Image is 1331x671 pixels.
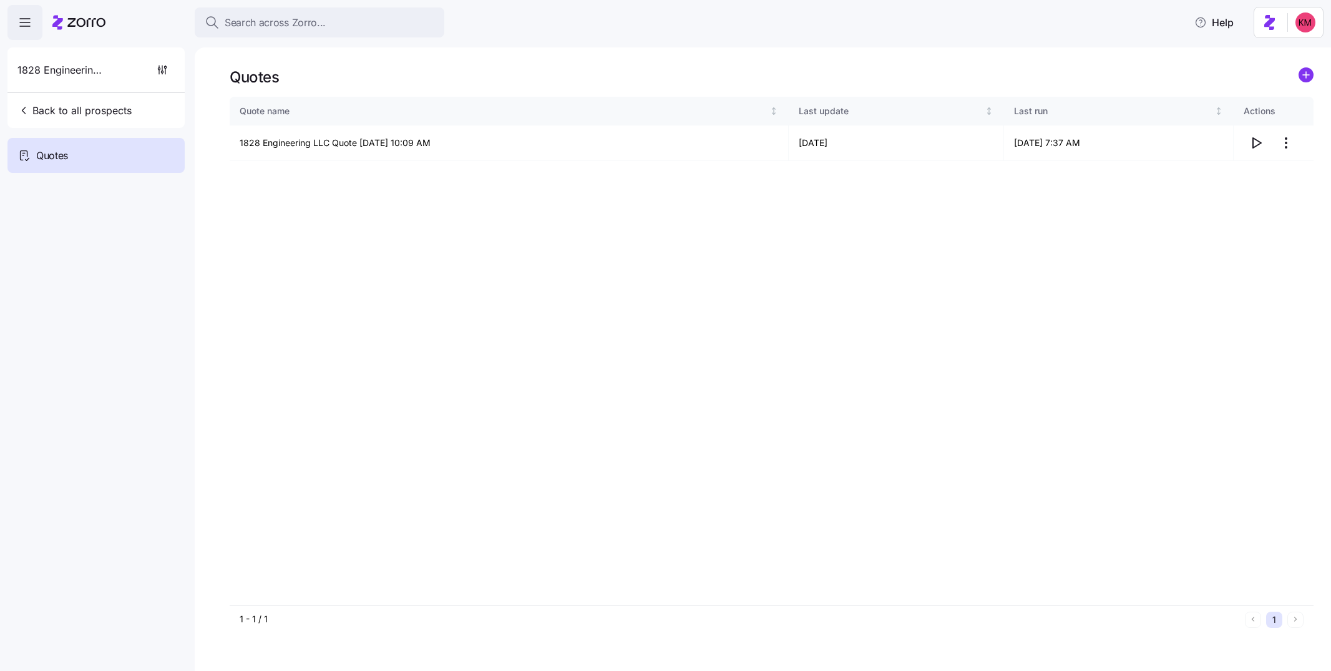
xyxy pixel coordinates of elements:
span: Search across Zorro... [225,15,326,31]
th: Last runNot sorted [1004,97,1234,125]
div: Actions [1244,104,1304,118]
button: Back to all prospects [12,98,137,123]
h1: Quotes [230,67,279,87]
span: Help [1194,15,1234,30]
span: 1828 Engineering LLC [17,62,107,78]
a: add icon [1299,67,1314,87]
div: Not sorted [985,107,993,115]
img: 8fbd33f679504da1795a6676107ffb9e [1295,12,1315,32]
button: Previous page [1245,612,1261,628]
svg: add icon [1299,67,1314,82]
div: Not sorted [1214,107,1223,115]
a: Quotes [7,138,185,173]
th: Last updateNot sorted [789,97,1004,125]
button: 1 [1266,612,1282,628]
div: Not sorted [769,107,778,115]
button: Search across Zorro... [195,7,444,37]
button: Next page [1287,612,1304,628]
td: 1828 Engineering LLC Quote [DATE] 10:09 AM [230,125,789,161]
button: Help [1184,10,1244,35]
div: 1 - 1 / 1 [240,613,1240,625]
span: Quotes [36,148,68,164]
div: Last update [799,104,983,118]
div: Quote name [240,104,768,118]
td: [DATE] [789,125,1004,161]
th: Quote nameNot sorted [230,97,789,125]
span: Back to all prospects [17,103,132,118]
td: [DATE] 7:37 AM [1004,125,1234,161]
div: Last run [1014,104,1212,118]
